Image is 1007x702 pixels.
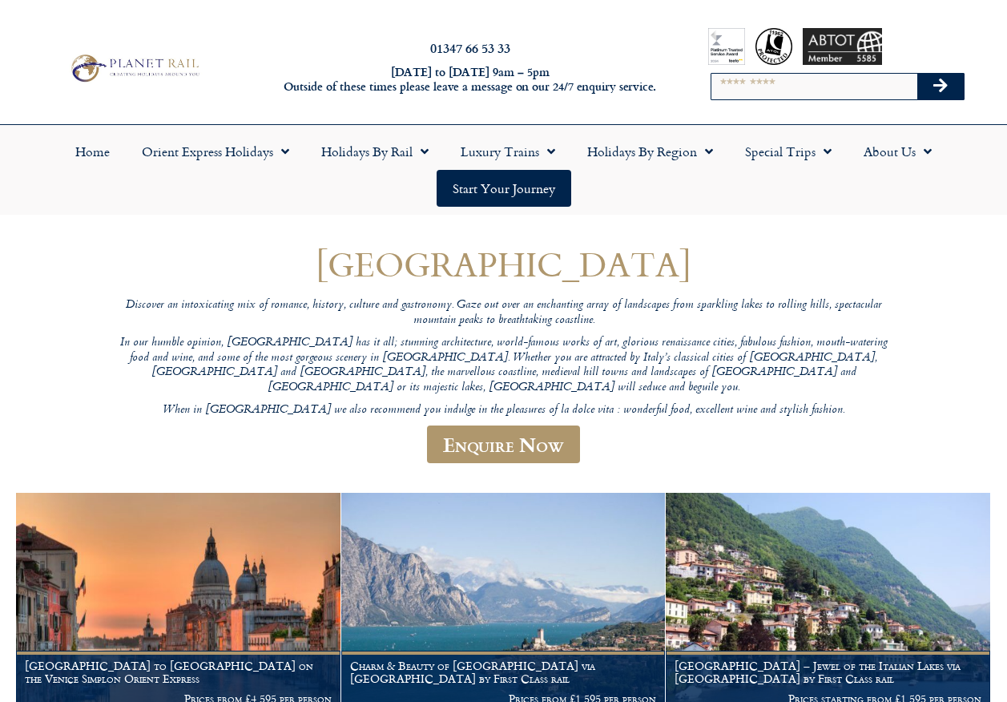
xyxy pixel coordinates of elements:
a: Enquire Now [427,426,580,463]
a: Luxury Trains [445,133,571,170]
p: Discover an intoxicating mix of romance, history, culture and gastronomy. Gaze out over an enchan... [119,298,888,328]
a: About Us [848,133,948,170]
a: Orient Express Holidays [126,133,305,170]
h6: [DATE] to [DATE] 9am – 5pm Outside of these times please leave a message on our 24/7 enquiry serv... [272,65,667,95]
a: Holidays by Region [571,133,729,170]
nav: Menu [8,133,999,207]
a: 01347 66 53 33 [430,38,510,57]
h1: [GEOGRAPHIC_DATA] [119,245,888,283]
a: Start your Journey [437,170,571,207]
p: When in [GEOGRAPHIC_DATA] we also recommend you indulge in the pleasures of la dolce vita : wonde... [119,403,888,418]
button: Search [917,74,964,99]
a: Holidays by Rail [305,133,445,170]
h1: [GEOGRAPHIC_DATA] to [GEOGRAPHIC_DATA] on the Venice Simplon Orient Express [25,660,332,685]
p: In our humble opinion, [GEOGRAPHIC_DATA] has it all; stunning architecture, world-famous works of... [119,336,888,396]
a: Home [59,133,126,170]
h1: Charm & Beauty of [GEOGRAPHIC_DATA] via [GEOGRAPHIC_DATA] by First Class rail [350,660,657,685]
a: Special Trips [729,133,848,170]
h1: [GEOGRAPHIC_DATA] – Jewel of the Italian Lakes via [GEOGRAPHIC_DATA] by First Class rail [675,660,981,685]
img: Planet Rail Train Holidays Logo [66,51,203,85]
